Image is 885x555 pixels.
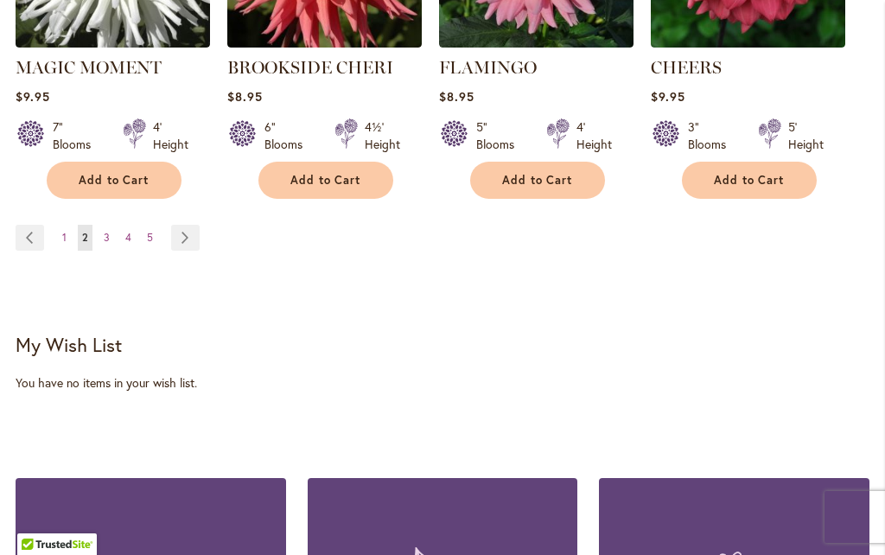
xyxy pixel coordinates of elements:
a: 4 [121,225,136,251]
span: $9.95 [651,88,685,105]
div: 5" Blooms [476,118,525,153]
span: $8.95 [439,88,474,105]
div: 4½' Height [365,118,400,153]
iframe: Launch Accessibility Center [13,494,61,542]
span: 1 [62,231,67,244]
button: Add to Cart [258,162,393,199]
a: MAGIC MOMENT [16,35,210,51]
span: 4 [125,231,131,244]
div: You have no items in your wish list. [16,374,869,392]
div: 7" Blooms [53,118,102,153]
span: Add to Cart [290,173,361,188]
span: Add to Cart [714,173,785,188]
span: 2 [82,231,88,244]
a: 3 [99,225,114,251]
a: BROOKSIDE CHERI [227,57,393,78]
div: 4' Height [576,118,612,153]
span: 5 [147,231,153,244]
span: $9.95 [16,88,50,105]
button: Add to Cart [47,162,181,199]
strong: My Wish List [16,332,122,357]
span: Add to Cart [502,173,573,188]
a: BROOKSIDE CHERI [227,35,422,51]
div: 4' Height [153,118,188,153]
button: Add to Cart [470,162,605,199]
div: 3" Blooms [688,118,737,153]
a: FLAMINGO [439,57,537,78]
a: 1 [58,225,71,251]
span: $8.95 [227,88,263,105]
button: Add to Cart [682,162,817,199]
span: Add to Cart [79,173,150,188]
a: FLAMINGO [439,35,634,51]
a: 5 [143,225,157,251]
a: CHEERS [651,57,722,78]
div: 6" Blooms [264,118,314,153]
a: MAGIC MOMENT [16,57,162,78]
a: CHEERS [651,35,845,51]
span: 3 [104,231,110,244]
div: 5' Height [788,118,824,153]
